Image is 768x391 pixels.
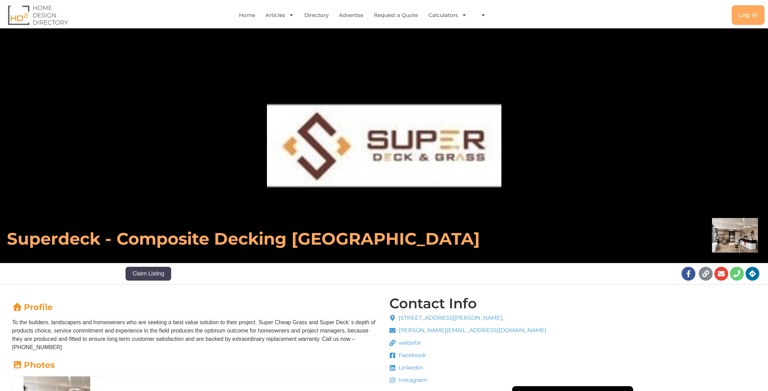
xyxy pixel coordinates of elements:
a: Photos [12,360,55,370]
button: Claim Listing [126,267,171,281]
a: Advertise [339,7,363,23]
a: Articles [266,7,294,23]
a: Log in [732,5,765,25]
span: website [397,339,421,347]
span: Instagram [397,376,427,384]
a: Home [239,7,255,23]
span: [STREET_ADDRESS][PERSON_NAME], [397,314,503,322]
span: Facebook [397,351,426,360]
a: website [389,339,547,347]
h6: Superdeck - Composite Decking [GEOGRAPHIC_DATA] [7,228,534,249]
a: Profile [12,302,53,312]
a: Request a Quote [374,7,418,23]
span: Linkedin [397,364,423,372]
a: [PERSON_NAME][EMAIL_ADDRESS][DOMAIN_NAME] [389,326,547,335]
h4: Contact Info [389,297,477,310]
span: [PERSON_NAME][EMAIL_ADDRESS][DOMAIN_NAME] [397,326,546,335]
a: Facebook [389,351,547,360]
nav: Menu [156,7,574,23]
p: To the builders, landscapers and homeowners who are seeking a best value solution to their projec... [12,318,379,352]
a: Calculators [428,7,467,23]
a: Directory [304,7,329,23]
span: Log in [739,12,758,18]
